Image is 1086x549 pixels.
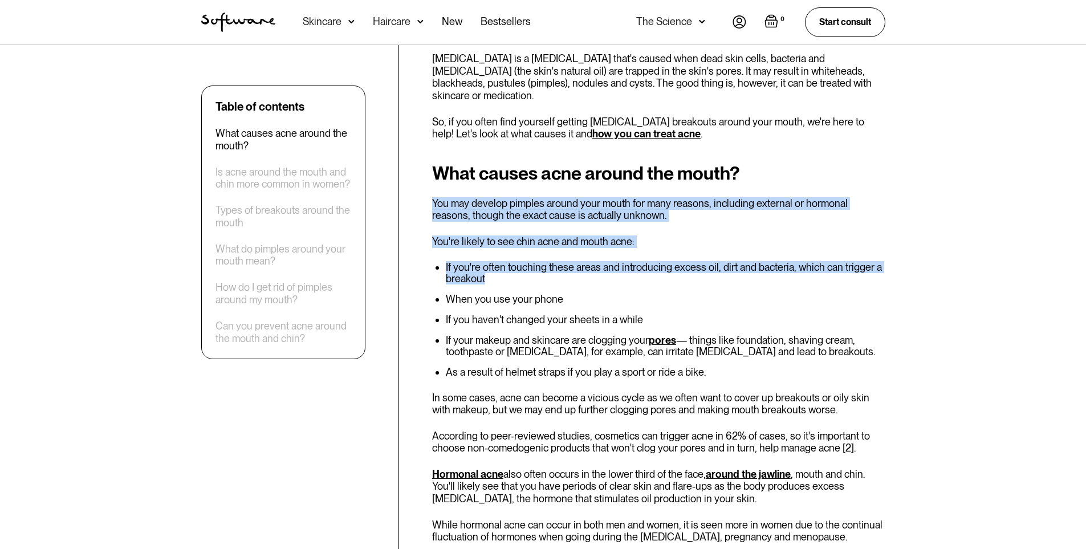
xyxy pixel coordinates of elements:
[215,243,351,267] a: What do pimples around your mouth mean?
[432,430,885,454] p: According to peer-reviewed studies, cosmetics can trigger acne in 62% of cases, so it's important...
[446,262,885,284] li: If you're often touching these areas and introducing excess oil, dirt and bacteria, which can tri...
[303,16,341,27] div: Skincare
[201,13,275,32] img: Software Logo
[446,367,885,378] li: As a result of helmet straps if you play a sport or ride a bike.
[764,14,787,30] a: Open empty cart
[215,166,351,190] a: Is acne around the mouth and chin more common in women?
[649,334,676,346] a: pores
[215,204,351,229] a: Types of breakouts around the mouth
[432,468,885,505] p: also often occurs in the lower third of the face, , mouth and chin. You'll likely see that you ha...
[699,16,705,27] img: arrow down
[373,16,410,27] div: Haircare
[432,197,885,222] p: You may develop pimples around your mouth for many reasons, including external or hormonal reason...
[432,235,885,248] p: You're likely to see chin acne and mouth acne:
[348,16,355,27] img: arrow down
[432,468,503,480] a: Hormonal acne
[432,519,885,543] p: While hormonal acne can occur in both men and women, it is seen more in women due to the continua...
[417,16,424,27] img: arrow down
[636,16,692,27] div: The Science
[432,392,885,416] p: In some cases, acne can become a vicious cycle as we often want to cover up breakouts or oily ski...
[215,100,304,113] div: Table of contents
[778,14,787,25] div: 0
[446,335,885,357] li: If your makeup and skincare are clogging your — things like foundation, shaving cream, toothpaste...
[215,281,351,306] a: How do I get rid of pimples around my mouth?
[706,468,791,480] a: around the jawline
[215,127,351,152] a: What causes acne around the mouth?
[201,13,275,32] a: home
[592,128,701,140] a: how you can treat acne
[432,163,885,184] h2: What causes acne around the mouth?
[805,7,885,36] a: Start consult
[432,52,885,101] p: [MEDICAL_DATA] is a [MEDICAL_DATA] that's caused when dead skin cells, bacteria and [MEDICAL_DATA...
[446,294,885,305] li: When you use your phone
[432,116,885,140] p: So, if you often find yourself getting [MEDICAL_DATA] breakouts around your mouth, we're here to ...
[446,314,885,326] li: If you haven't changed your sheets in a while
[215,320,351,344] a: Can you prevent acne around the mouth and chin?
